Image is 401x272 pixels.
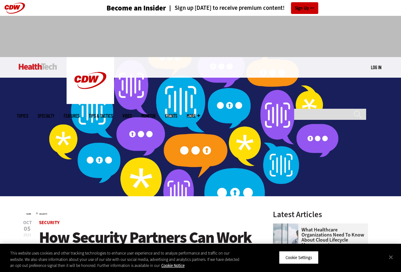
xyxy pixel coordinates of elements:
span: Oct [23,220,32,225]
a: What Healthcare Organizations Need To Know About Cloud Lifecycle Management [273,227,364,248]
div: User menu [371,64,381,71]
img: Home [19,63,57,70]
a: doctor in front of clouds and reflective building [273,223,301,229]
iframe: advertisement [85,22,316,51]
span: Specialty [38,113,54,118]
h3: Become an Insider [107,4,166,12]
a: Events [165,113,177,118]
img: Home [67,57,114,104]
a: Video [122,113,132,118]
span: 2023 [23,232,31,237]
img: doctor in front of clouds and reflective building [273,223,298,249]
a: Features [64,113,79,118]
a: Home [26,213,31,215]
a: Become an Insider [83,4,166,12]
div: » [26,210,256,216]
button: Cookie Settings [279,251,319,264]
a: Sign Up [291,2,318,14]
a: Security [39,219,60,226]
div: This website uses cookies and other tracking technologies to enhance user experience and to analy... [10,250,241,269]
a: MonITor [141,113,156,118]
a: Log in [371,64,381,70]
a: Security [39,213,47,215]
span: 05 [23,226,32,232]
a: More information about your privacy [161,263,184,268]
a: Tips & Tactics [89,113,113,118]
button: Close [384,250,398,264]
a: CDW [67,99,114,106]
a: Sign up [DATE] to receive premium content! [166,5,285,11]
span: Topics [17,113,28,118]
span: More [187,113,200,118]
h3: Latest Articles [273,210,368,218]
